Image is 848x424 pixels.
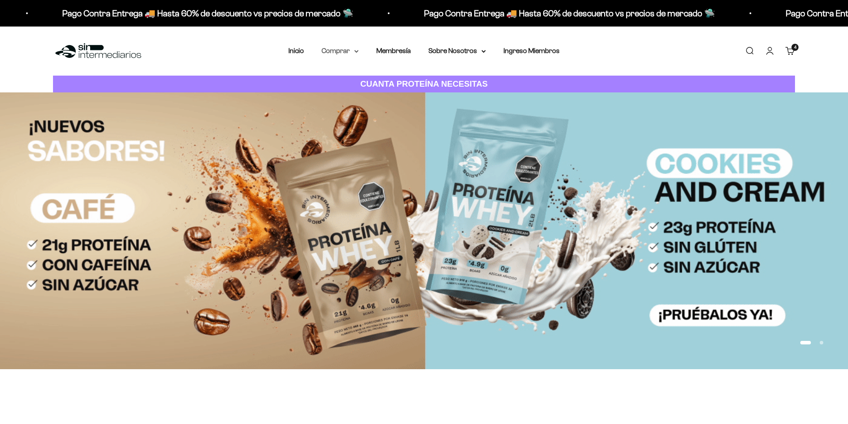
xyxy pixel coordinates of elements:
strong: CUANTA PROTEÍNA NECESITAS [360,79,488,88]
a: Membresía [376,47,411,54]
span: 4 [794,45,796,50]
a: Inicio [288,47,304,54]
a: Ingreso Miembros [503,47,560,54]
a: CUANTA PROTEÍNA NECESITAS [53,76,795,93]
p: Pago Contra Entrega 🚚 Hasta 60% de descuento vs precios de mercado 🛸 [60,6,351,20]
summary: Comprar [322,45,359,57]
p: Pago Contra Entrega 🚚 Hasta 60% de descuento vs precios de mercado 🛸 [422,6,713,20]
summary: Sobre Nosotros [428,45,486,57]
